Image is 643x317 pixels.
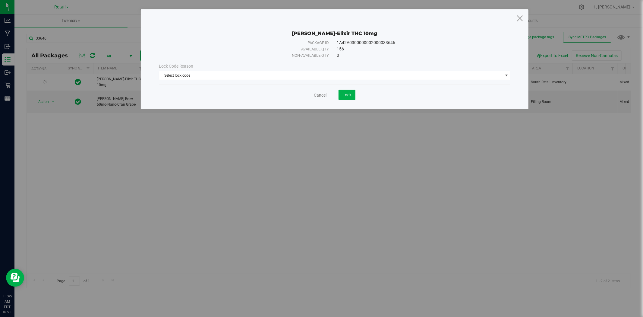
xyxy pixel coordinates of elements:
span: Select lock code [159,71,503,80]
div: 0 [337,52,495,59]
div: Available qty [174,46,329,52]
div: Package ID [174,40,329,46]
iframe: Resource center [6,269,24,287]
div: Slater-Elixir THC 10mg [159,21,511,37]
span: Lock Code Reason [159,64,194,69]
div: Non-available qty [174,53,329,59]
span: select [503,71,510,80]
a: Cancel [314,92,326,98]
div: 156 [337,46,495,52]
button: Lock [339,90,355,100]
div: 1A42A0300000002000033646 [337,40,495,46]
span: Lock [342,92,351,97]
